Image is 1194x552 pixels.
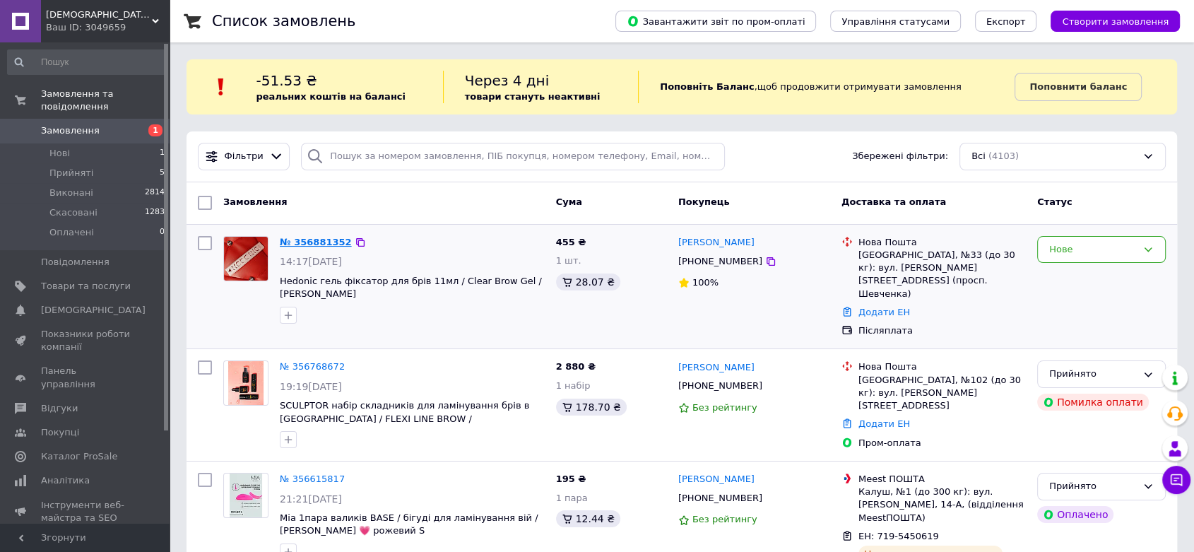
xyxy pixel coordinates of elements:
[301,143,725,170] input: Пошук за номером замовлення, ПІБ покупця, номером телефону, Email, номером накладної
[160,147,165,160] span: 1
[858,249,1026,300] div: [GEOGRAPHIC_DATA], №33 (до 30 кг): вул. [PERSON_NAME][STREET_ADDRESS] (просп. Шевченка)
[256,72,317,89] span: -51.53 ₴
[212,13,355,30] h1: Список замовлень
[556,380,591,391] span: 1 набір
[1049,367,1137,382] div: Прийнято
[858,418,910,429] a: Додати ЕН
[280,400,529,437] a: SCULPTOR набір складників для ламінування брів в [GEOGRAPHIC_DATA] / FLEXI LINE BROW / [PERSON_NAME]
[41,256,110,269] span: Повідомлення
[556,237,586,247] span: 455 ₴
[46,8,152,21] span: Алла Заяць /// все для майстрів б'юті-індустрії
[858,531,939,541] span: ЕН: 719-5450619
[280,493,342,505] span: 21:21[DATE]
[638,71,1015,103] div: , щоб продовжити отримувати замовлення
[280,276,542,300] a: Hedonic гель фіксатор для брів 11мл / Clear Brow Gel / [PERSON_NAME]
[224,237,268,281] img: Фото товару
[858,374,1026,413] div: [GEOGRAPHIC_DATA], №102 (до 30 кг): вул. [PERSON_NAME][STREET_ADDRESS]
[225,150,264,163] span: Фільтри
[678,196,730,207] span: Покупець
[1062,16,1169,27] span: Створити замовлення
[1029,81,1127,92] b: Поповнити баланс
[678,473,755,486] a: [PERSON_NAME]
[49,187,93,199] span: Виконані
[46,21,170,34] div: Ваш ID: 3049659
[160,167,165,180] span: 5
[41,88,170,113] span: Замовлення та повідомлення
[280,512,538,536] a: Mia 1пара валиків BASE / бігуді для ламінування вій / [PERSON_NAME] 💗 рожевий S
[1015,73,1142,101] a: Поповнити баланс
[41,304,146,317] span: [DEMOGRAPHIC_DATA]
[858,486,1026,524] div: Калуш, №1 (до 300 кг): вул. [PERSON_NAME], 14-А, (відділення MeestПОШТА)
[841,16,950,27] span: Управління статусами
[41,328,131,353] span: Показники роботи компанії
[678,493,762,503] span: [PHONE_NUMBER]
[660,81,754,92] b: Поповніть Баланс
[41,499,131,524] span: Інструменти веб-майстра та SEO
[148,124,162,136] span: 1
[49,206,97,219] span: Скасовані
[1051,11,1180,32] button: Створити замовлення
[1049,479,1137,494] div: Прийнято
[1162,466,1190,494] button: Чат з покупцем
[465,91,601,102] b: товари стануть неактивні
[223,196,287,207] span: Замовлення
[280,381,342,392] span: 19:19[DATE]
[975,11,1037,32] button: Експорт
[41,365,131,390] span: Панель управління
[858,360,1026,373] div: Нова Пошта
[858,473,1026,486] div: Meest ПОШТА
[841,196,946,207] span: Доставка та оплата
[49,226,94,239] span: Оплачені
[145,206,165,219] span: 1283
[1036,16,1180,26] a: Створити замовлення
[280,237,352,247] a: № 356881352
[556,255,581,266] span: 1 шт.
[858,236,1026,249] div: Нова Пошта
[988,151,1019,161] span: (4103)
[41,450,117,463] span: Каталог ProSale
[615,11,816,32] button: Завантажити звіт по пром-оплаті
[971,150,986,163] span: Всі
[627,15,805,28] span: Завантажити звіт по пром-оплаті
[556,274,620,290] div: 28.07 ₴
[858,324,1026,337] div: Післяплата
[678,236,755,249] a: [PERSON_NAME]
[830,11,961,32] button: Управління статусами
[1037,394,1149,411] div: Помилка оплати
[145,187,165,199] span: 2814
[556,196,582,207] span: Cума
[556,361,596,372] span: 2 880 ₴
[986,16,1026,27] span: Експорт
[49,167,93,180] span: Прийняті
[280,256,342,267] span: 14:17[DATE]
[49,147,70,160] span: Нові
[1037,506,1113,523] div: Оплачено
[230,474,263,517] img: Фото товару
[41,426,79,439] span: Покупці
[223,473,268,518] a: Фото товару
[678,256,762,266] span: [PHONE_NUMBER]
[41,124,100,137] span: Замовлення
[1049,242,1137,257] div: Нове
[556,474,586,484] span: 195 ₴
[1037,196,1072,207] span: Статус
[211,76,232,98] img: :exclamation:
[678,361,755,375] a: [PERSON_NAME]
[223,236,268,281] a: Фото товару
[280,474,345,484] a: № 356615817
[678,380,762,391] span: [PHONE_NUMBER]
[556,510,620,527] div: 12.44 ₴
[41,474,90,487] span: Аналітика
[228,361,264,405] img: Фото товару
[858,437,1026,450] div: Пром-оплата
[223,360,268,406] a: Фото товару
[256,91,406,102] b: реальних коштів на балансі
[556,399,627,416] div: 178.70 ₴
[41,402,78,415] span: Відгуки
[852,150,948,163] span: Збережені фільтри:
[280,361,345,372] a: № 356768672
[160,226,165,239] span: 0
